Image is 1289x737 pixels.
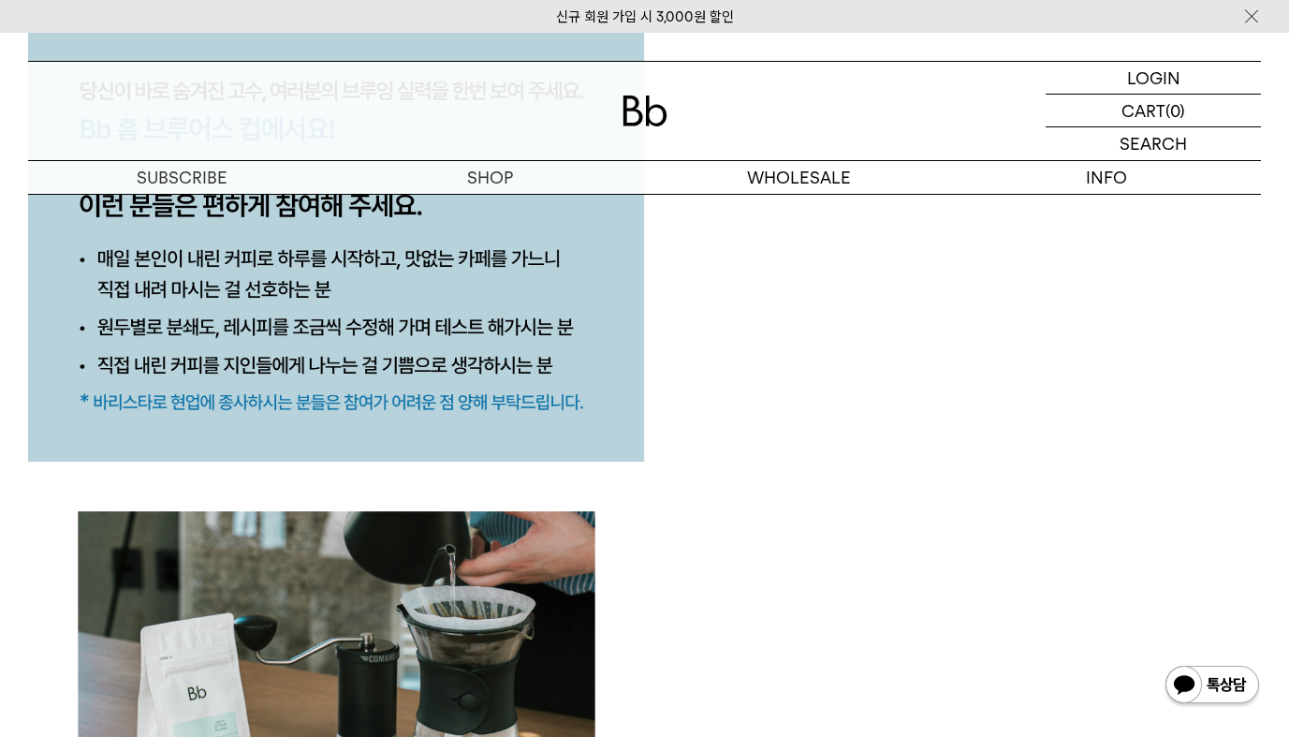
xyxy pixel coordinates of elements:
[556,8,734,25] a: 신규 회원 가입 시 3,000원 할인
[645,161,953,194] p: WHOLESALE
[623,96,667,126] img: 로고
[1046,62,1261,95] a: LOGIN
[1046,95,1261,127] a: CART (0)
[1165,95,1185,126] p: (0)
[953,161,1261,194] p: INFO
[1120,127,1187,160] p: SEARCH
[1121,95,1165,126] p: CART
[1164,664,1261,709] img: 카카오톡 채널 1:1 채팅 버튼
[336,161,644,194] a: SHOP
[1127,62,1180,94] p: LOGIN
[28,161,336,194] a: SUBSCRIBE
